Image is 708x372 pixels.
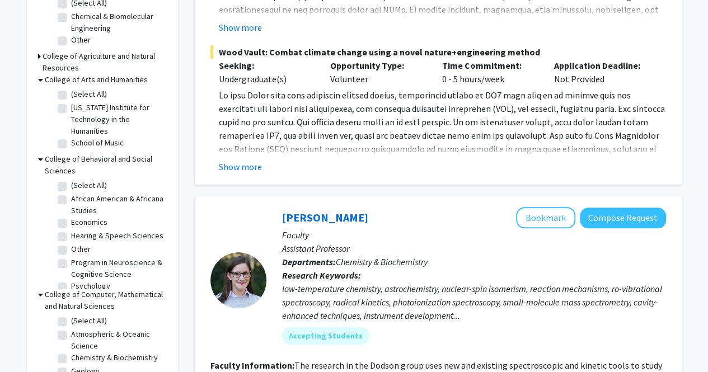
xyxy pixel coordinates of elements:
[282,270,361,281] b: Research Keywords:
[554,59,649,72] p: Application Deadline:
[71,352,158,364] label: Chemistry & Biochemistry
[219,72,314,86] div: Undergraduate(s)
[71,34,91,46] label: Other
[71,137,124,149] label: School of Music
[45,153,167,177] h3: College of Behavioral and Social Sciences
[71,257,164,280] label: Program in Neuroscience & Cognitive Science
[219,160,262,173] button: Show more
[434,59,546,86] div: 0 - 5 hours/week
[442,59,537,72] p: Time Commitment:
[546,59,658,86] div: Not Provided
[282,228,666,242] p: Faculty
[71,193,164,216] label: African American & Africana Studies
[210,360,294,371] b: Faculty Information:
[219,21,262,34] button: Show more
[330,59,425,72] p: Opportunity Type:
[219,88,666,330] p: Lo ipsu Dolor sita cons adipiscin elitsed doeius, temporincid utlabo et DO7 magn aliq en ad minim...
[45,74,148,86] h3: College of Arts and Humanities
[322,59,434,86] div: Volunteer
[282,210,368,224] a: [PERSON_NAME]
[219,59,314,72] p: Seeking:
[45,289,167,312] h3: College of Computer, Mathematical and Natural Sciences
[210,45,666,59] span: Wood Vault: Combat climate change using a novel nature+engineering method
[282,327,369,345] mat-chip: Accepting Students
[71,180,107,191] label: (Select All)
[282,282,666,322] div: low-temperature chemistry, astrochemistry, nuclear-spin isomerism, reaction mechanisms, ro-vibrat...
[8,322,48,364] iframe: Chat
[516,207,575,228] button: Add Leah Dodson to Bookmarks
[71,243,91,255] label: Other
[580,208,666,228] button: Compose Request to Leah Dodson
[71,11,164,34] label: Chemical & Biomolecular Engineering
[282,242,666,255] p: Assistant Professor
[71,230,163,242] label: Hearing & Speech Sciences
[71,102,164,137] label: [US_STATE] Institute for Technology in the Humanities
[71,315,107,327] label: (Select All)
[71,280,110,292] label: Psychology
[71,216,107,228] label: Economics
[43,50,167,74] h3: College of Agriculture and Natural Resources
[336,256,428,267] span: Chemistry & Biochemistry
[71,328,164,352] label: Atmospheric & Oceanic Science
[282,256,336,267] b: Departments:
[71,88,107,100] label: (Select All)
